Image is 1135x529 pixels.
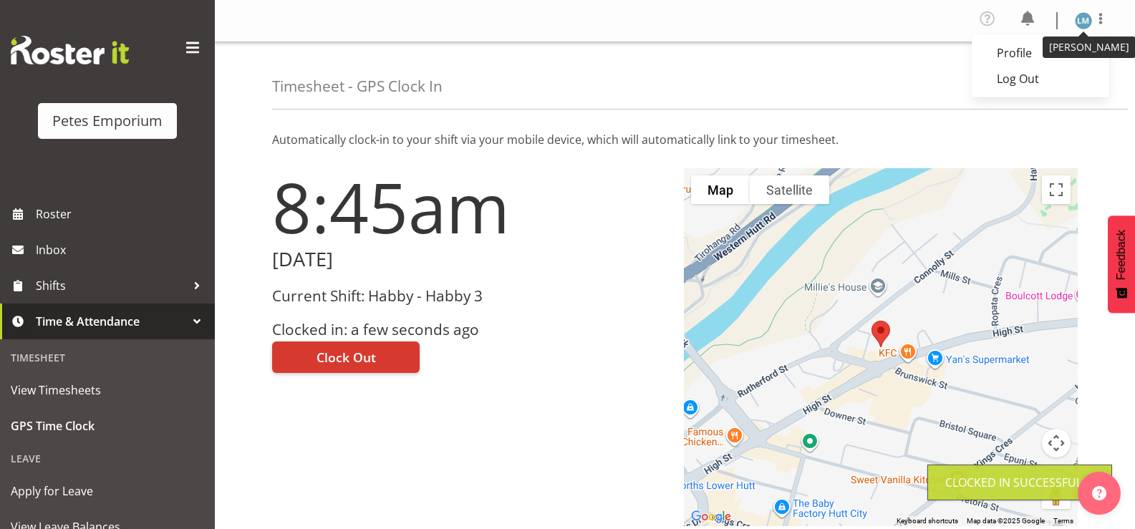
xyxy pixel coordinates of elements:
[972,66,1109,92] a: Log Out
[272,248,667,271] h2: [DATE]
[4,372,211,408] a: View Timesheets
[1092,486,1106,500] img: help-xxl-2.png
[272,321,667,338] h3: Clocked in: a few seconds ago
[691,175,750,204] button: Show street map
[272,288,667,304] h3: Current Shift: Habby - Habby 3
[4,343,211,372] div: Timesheet
[1053,517,1073,525] a: Terms (opens in new tab)
[272,341,420,373] button: Clock Out
[4,408,211,444] a: GPS Time Clock
[36,275,186,296] span: Shifts
[11,415,204,437] span: GPS Time Clock
[317,348,376,367] span: Clock Out
[750,175,829,204] button: Show satellite imagery
[897,516,958,526] button: Keyboard shortcuts
[1042,175,1071,204] button: Toggle fullscreen view
[972,40,1109,66] a: Profile
[36,311,186,332] span: Time & Attendance
[272,131,1078,148] p: Automatically clock-in to your shift via your mobile device, which will automatically link to you...
[1042,429,1071,457] button: Map camera controls
[11,379,204,401] span: View Timesheets
[687,508,735,526] a: Open this area in Google Maps (opens a new window)
[272,78,443,94] h4: Timesheet - GPS Clock In
[36,203,208,225] span: Roster
[52,110,163,132] div: Petes Emporium
[4,473,211,509] a: Apply for Leave
[11,480,204,502] span: Apply for Leave
[1115,230,1128,280] span: Feedback
[1108,215,1135,313] button: Feedback - Show survey
[4,444,211,473] div: Leave
[1075,12,1092,29] img: lianne-morete5410.jpg
[272,168,667,246] h1: 8:45am
[11,36,129,64] img: Rosterit website logo
[687,508,735,526] img: Google
[967,517,1045,525] span: Map data ©2025 Google
[945,474,1094,491] div: Clocked in Successfully
[36,239,208,261] span: Inbox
